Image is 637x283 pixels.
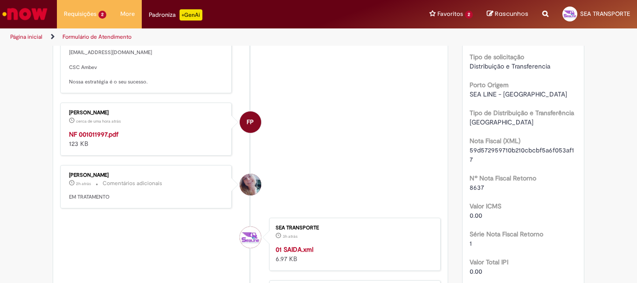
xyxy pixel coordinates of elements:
span: Favoritos [437,9,463,19]
span: 8637 [470,183,484,192]
p: +GenAi [180,9,202,21]
div: SEA TRANSPORTE [276,225,431,231]
span: 1 [470,239,472,248]
span: More [120,9,135,19]
a: NF 001011997.pdf [69,130,118,138]
a: 01 SAIDA.xml [276,245,313,254]
span: cerca de uma hora atrás [76,118,121,124]
img: ServiceNow [1,5,49,23]
span: 2 [465,11,473,19]
span: 2 [98,11,106,19]
a: Rascunhos [487,10,528,19]
span: 3h atrás [283,234,298,239]
span: 0.00 [470,211,482,220]
div: 6.97 KB [276,245,431,263]
span: [GEOGRAPHIC_DATA] [470,118,533,126]
b: Valor Total IPI [470,258,508,266]
span: FP [247,111,254,133]
span: Rascunhos [495,9,528,18]
b: Tipo de solicitação [470,53,524,61]
time: 29/09/2025 10:43:41 [283,234,298,239]
div: [PERSON_NAME] [69,110,224,116]
span: 0.00 [470,267,482,276]
b: Série Nota Fiscal Retorno [470,230,543,238]
a: Formulário de Atendimento [62,33,132,41]
b: Nota Fiscal (XML) [470,137,520,145]
span: 59d572959710b210cbcbf5a6f053af17 [470,146,574,164]
span: SEA LINE - [GEOGRAPHIC_DATA] [470,90,567,98]
span: Distribuição e Transferencia [470,62,550,70]
b: Valor ICMS [470,202,501,210]
b: Tipo de Distribuição e Transferência [470,109,574,117]
time: 29/09/2025 12:35:12 [76,118,121,124]
time: 29/09/2025 11:34:37 [76,181,91,186]
b: Nº Nota Fiscal Retorno [470,174,536,182]
a: Página inicial [10,33,42,41]
div: Andreza Barbosa [240,174,261,195]
span: 2h atrás [76,181,91,186]
small: Comentários adicionais [103,179,162,187]
ul: Trilhas de página [7,28,418,46]
div: Padroniza [149,9,202,21]
div: SEA TRANSPORTE [240,227,261,248]
div: 123 KB [69,130,224,148]
div: Filipe Passos [240,111,261,133]
p: EM TRATAMENTO [69,193,224,201]
span: Requisições [64,9,97,19]
div: [PERSON_NAME] [69,173,224,178]
b: Porto Origem [470,81,509,89]
span: SEA TRANSPORTE [580,10,630,18]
